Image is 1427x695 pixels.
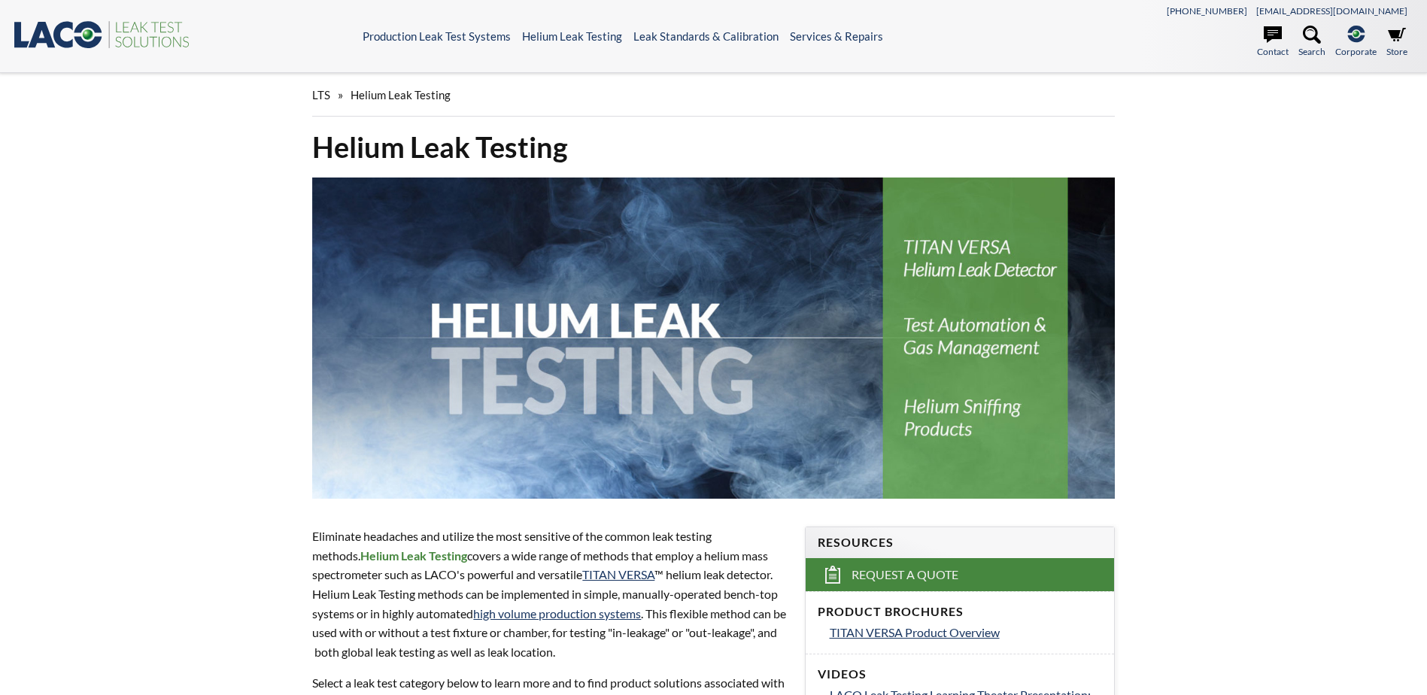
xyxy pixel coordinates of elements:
[363,29,511,43] a: Production Leak Test Systems
[818,604,1102,620] h4: Product Brochures
[312,129,1114,165] h1: Helium Leak Testing
[312,74,1114,117] div: »
[473,606,641,621] a: high volume production systems
[360,548,467,563] strong: Helium Leak Testing
[1335,44,1377,59] span: Corporate
[1256,5,1407,17] a: [EMAIL_ADDRESS][DOMAIN_NAME]
[790,29,883,43] a: Services & Repairs
[312,88,330,102] span: LTS
[1167,5,1247,17] a: [PHONE_NUMBER]
[830,623,1102,642] a: TITAN VERSA Product Overview
[351,88,451,102] span: Helium Leak Testing
[1257,26,1289,59] a: Contact
[1386,26,1407,59] a: Store
[522,29,622,43] a: Helium Leak Testing
[312,178,1114,499] img: Helium Leak Testing header
[633,29,779,43] a: Leak Standards & Calibration
[582,567,654,581] a: TITAN VERSA
[830,625,1000,639] span: TITAN VERSA Product Overview
[852,567,958,583] span: Request a Quote
[312,527,786,661] p: Eliminate headaches and utilize the most sensitive of the common leak testing methods. covers a w...
[818,666,1102,682] h4: Videos
[818,535,1102,551] h4: Resources
[806,558,1114,591] a: Request a Quote
[1298,26,1325,59] a: Search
